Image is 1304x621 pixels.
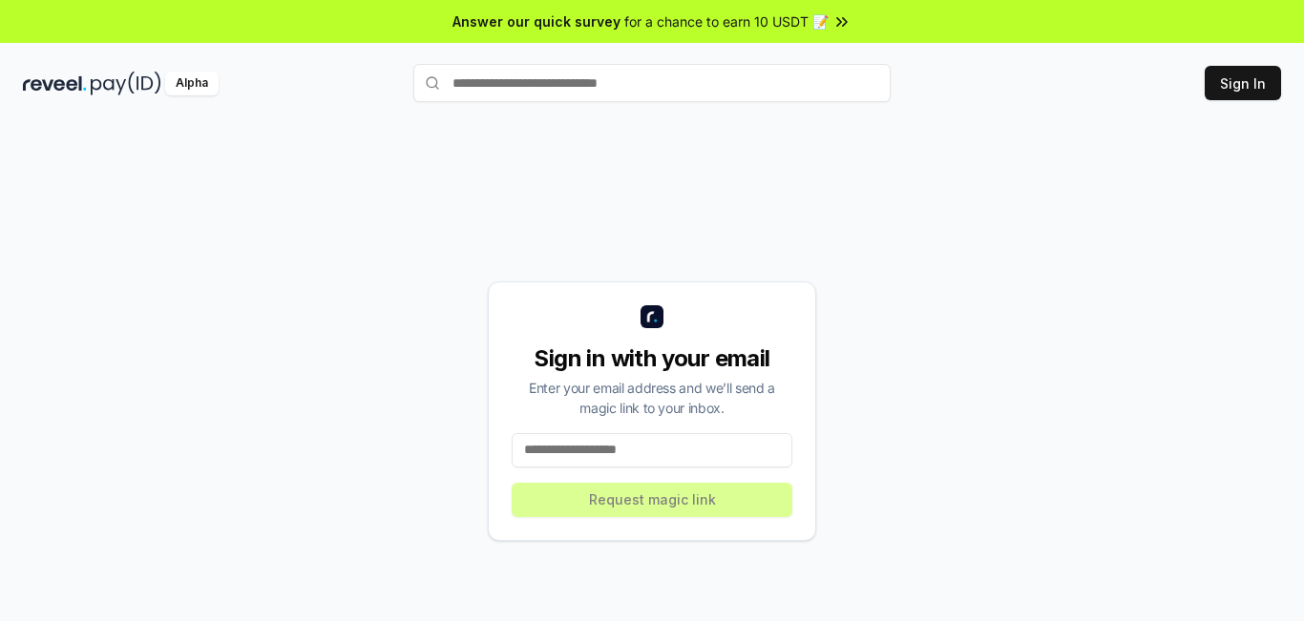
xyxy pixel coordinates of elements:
span: for a chance to earn 10 USDT 📝 [624,11,829,31]
div: Enter your email address and we’ll send a magic link to your inbox. [512,378,792,418]
button: Sign In [1205,66,1281,100]
img: pay_id [91,72,161,95]
img: logo_small [641,305,663,328]
img: reveel_dark [23,72,87,95]
span: Answer our quick survey [452,11,620,31]
div: Alpha [165,72,219,95]
div: Sign in with your email [512,343,792,374]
